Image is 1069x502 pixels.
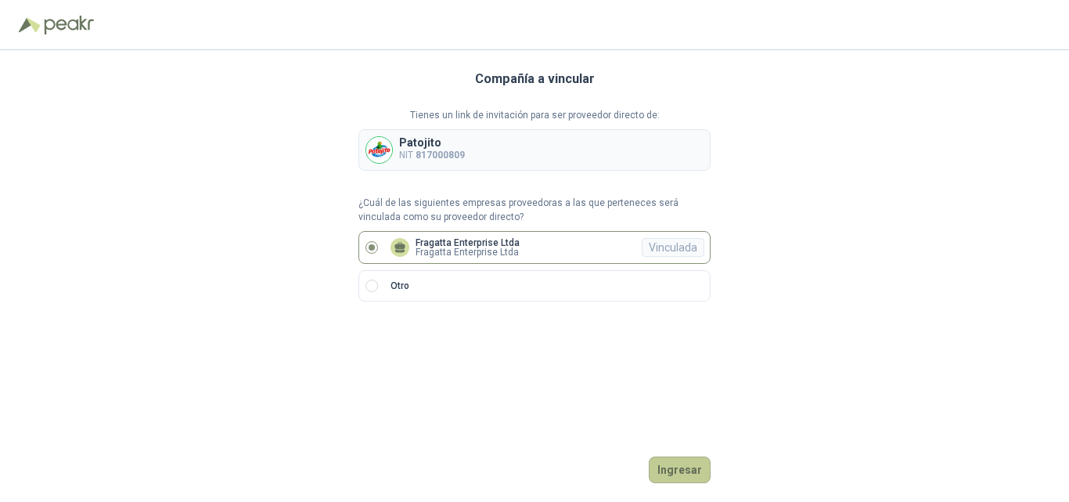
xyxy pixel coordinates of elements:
[358,108,711,123] p: Tienes un link de invitación para ser proveedor directo de:
[358,196,711,226] p: ¿Cuál de las siguientes empresas proveedoras a las que perteneces será vinculada como su proveedo...
[475,69,595,89] h3: Compañía a vincular
[399,137,465,148] p: Patojito
[642,238,704,257] div: Vinculada
[366,137,392,163] img: Company Logo
[44,16,94,34] img: Peakr
[649,457,711,483] button: Ingresar
[416,150,465,161] b: 817000809
[391,279,409,294] p: Otro
[416,247,520,257] p: Fragatta Enterprise Ltda
[19,17,41,33] img: Logo
[399,148,465,163] p: NIT
[416,238,520,247] p: Fragatta Enterprise Ltda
